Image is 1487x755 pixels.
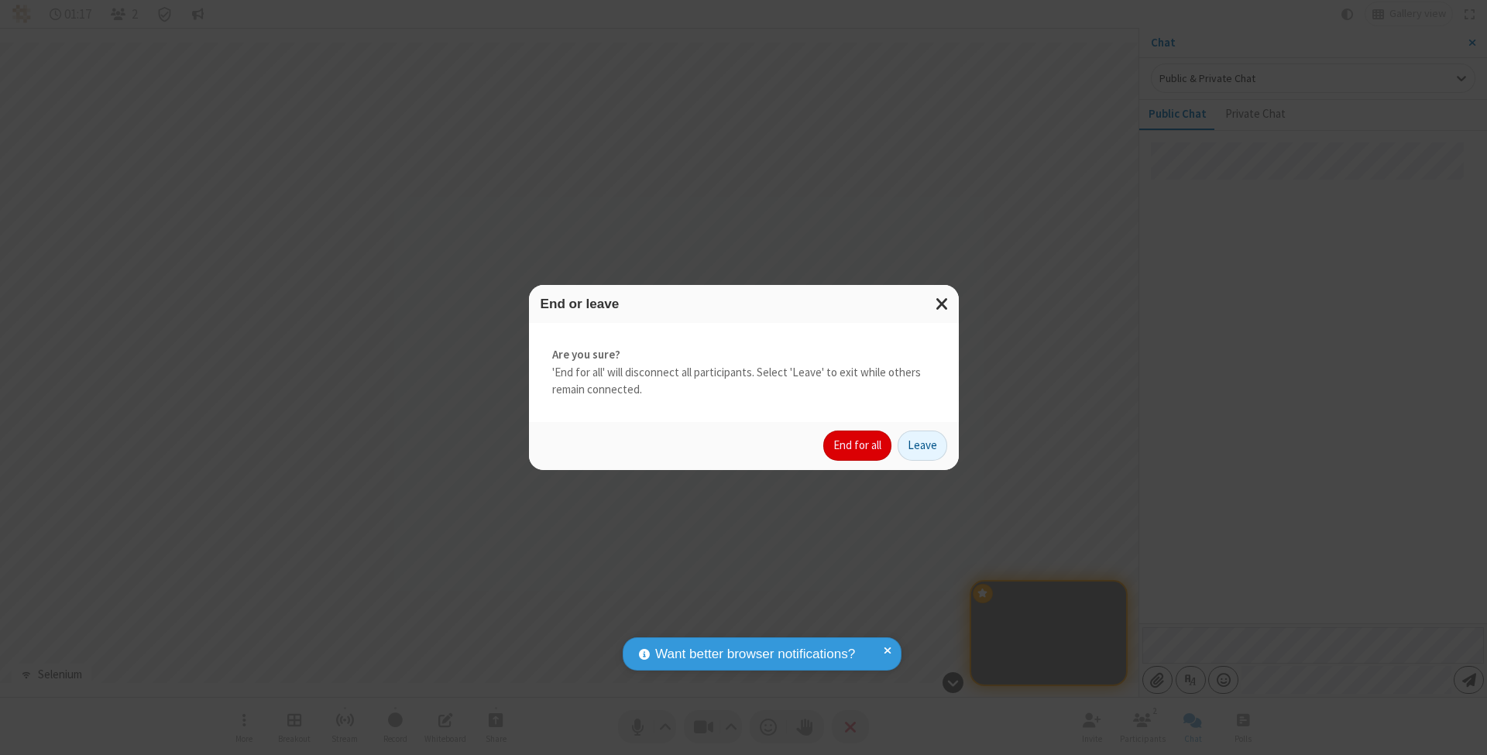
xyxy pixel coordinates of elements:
strong: Are you sure? [552,346,936,364]
span: Want better browser notifications? [655,644,855,664]
h3: End or leave [541,297,947,311]
div: 'End for all' will disconnect all participants. Select 'Leave' to exit while others remain connec... [529,323,959,422]
button: Close modal [926,285,959,323]
button: End for all [823,431,891,462]
button: Leave [898,431,947,462]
